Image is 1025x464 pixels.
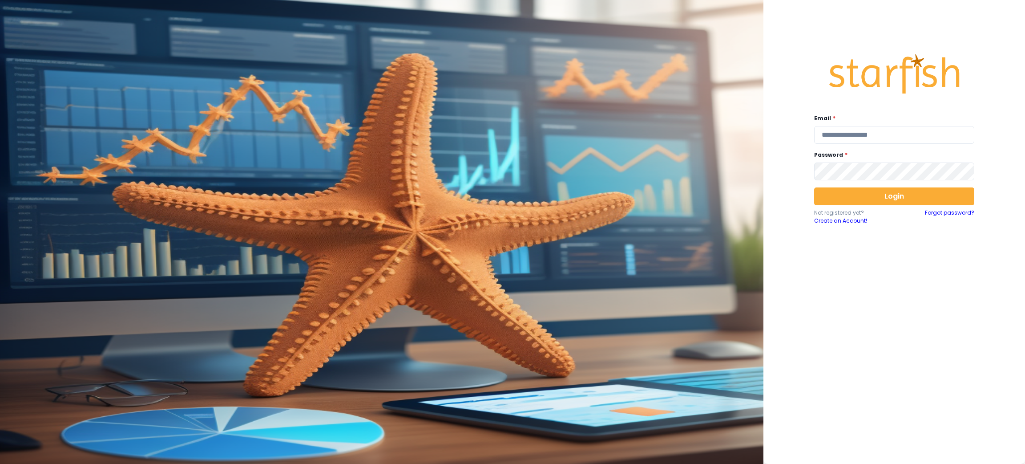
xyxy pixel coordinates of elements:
[814,187,974,205] button: Login
[814,151,969,159] label: Password
[814,217,894,225] a: Create an Account!
[827,46,961,102] img: Logo.42cb71d561138c82c4ab.png
[814,114,969,122] label: Email
[814,209,894,217] p: Not registered yet?
[925,209,974,225] a: Forgot password?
